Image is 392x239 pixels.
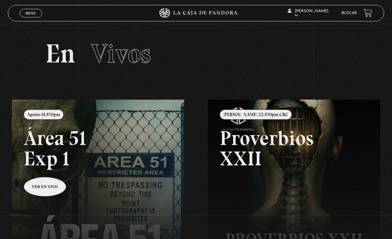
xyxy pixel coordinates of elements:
span: Cerrar [23,16,38,21]
span: [PERSON_NAME] [288,9,328,17]
a: Buscar [341,11,357,15]
a: View your shopping cart [363,9,372,17]
span: Menu [25,11,36,15]
span: Vivos [91,38,151,69]
h2: En [45,40,346,67]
